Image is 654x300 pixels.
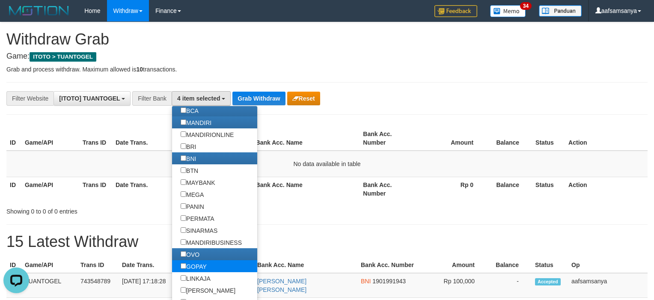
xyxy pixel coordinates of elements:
[172,260,215,272] label: GOPAY
[254,257,357,273] th: Bank Acc. Name
[486,177,532,201] th: Balance
[21,126,79,151] th: Game/API
[172,152,205,164] label: BNI
[532,257,568,273] th: Status
[172,128,242,140] label: MANDIRIONLINE
[177,95,220,102] span: 4 item selected
[181,287,186,293] input: [PERSON_NAME]
[6,177,21,201] th: ID
[3,3,29,29] button: Open LiveChat chat widget
[488,273,532,298] td: -
[181,119,186,125] input: MANDIRI
[172,116,220,128] label: MANDIRI
[488,257,532,273] th: Balance
[132,91,172,106] div: Filter Bank
[172,188,212,200] label: MEGA
[357,257,421,273] th: Bank Acc. Number
[172,284,244,296] label: [PERSON_NAME]
[119,273,186,298] td: [DATE] 17:18:28
[361,278,371,285] span: BNI
[112,126,182,151] th: Date Trans.
[568,257,648,273] th: Op
[417,177,486,201] th: Rp 0
[172,272,219,284] label: LINKAJA
[520,2,532,10] span: 34
[532,126,565,151] th: Status
[172,200,213,212] label: PANIN
[181,275,186,281] input: LINKAJA
[172,224,226,236] label: SINARMAS
[21,273,77,298] td: TUANTOGEL
[21,257,77,273] th: Game/API
[535,278,561,285] span: Accepted
[112,177,182,201] th: Date Trans.
[172,236,250,248] label: MANDIRIBUSINESS
[181,143,186,149] input: BRI
[59,95,120,102] span: [ITOTO] TUANTOGEL
[181,203,186,209] input: PANIN
[181,167,186,173] input: BTN
[6,204,266,216] div: Showing 0 to 0 of 0 entries
[181,215,186,221] input: PERMATA
[6,52,648,61] h4: Game:
[6,151,648,177] td: No data available in table
[6,257,21,273] th: ID
[181,155,186,161] input: BNI
[77,257,119,273] th: Trans ID
[421,257,488,273] th: Amount
[6,91,54,106] div: Filter Website
[181,179,186,185] input: MAYBANK
[372,278,406,285] span: Copy 1901991943 to clipboard
[172,164,207,176] label: BTN
[119,257,186,273] th: Date Trans.
[172,91,231,106] button: 4 item selected
[172,140,205,152] label: BRI
[30,52,96,62] span: ITOTO > TUANTOGEL
[181,227,186,233] input: SINARMAS
[181,251,186,257] input: OVO
[6,65,648,74] p: Grab and process withdraw. Maximum allowed is transactions.
[172,212,223,224] label: PERMATA
[253,177,360,201] th: Bank Acc. Name
[532,177,565,201] th: Status
[181,263,186,269] input: GOPAY
[181,191,186,197] input: MEGA
[232,92,285,105] button: Grab Withdraw
[490,5,526,17] img: Button%20Memo.svg
[181,239,186,245] input: MANDIRIBUSINESS
[417,126,486,151] th: Amount
[6,233,648,250] h1: 15 Latest Withdraw
[21,177,79,201] th: Game/API
[79,177,112,201] th: Trans ID
[568,273,648,298] td: aafsamsanya
[486,126,532,151] th: Balance
[421,273,488,298] td: Rp 100,000
[360,177,417,201] th: Bank Acc. Number
[6,4,71,17] img: MOTION_logo.png
[6,31,648,48] h1: Withdraw Grab
[172,248,208,260] label: OVO
[565,126,648,151] th: Action
[172,104,207,116] label: BCA
[287,92,320,105] button: Reset
[181,131,186,137] input: MANDIRIONLINE
[360,126,417,151] th: Bank Acc. Number
[565,177,648,201] th: Action
[54,91,131,106] button: [ITOTO] TUANTOGEL
[77,273,119,298] td: 743548789
[539,5,582,17] img: panduan.png
[181,107,186,113] input: BCA
[136,66,143,73] strong: 10
[257,278,306,293] a: [PERSON_NAME] [PERSON_NAME]
[434,5,477,17] img: Feedback.jpg
[172,176,223,188] label: MAYBANK
[79,126,112,151] th: Trans ID
[253,126,360,151] th: Bank Acc. Name
[6,126,21,151] th: ID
